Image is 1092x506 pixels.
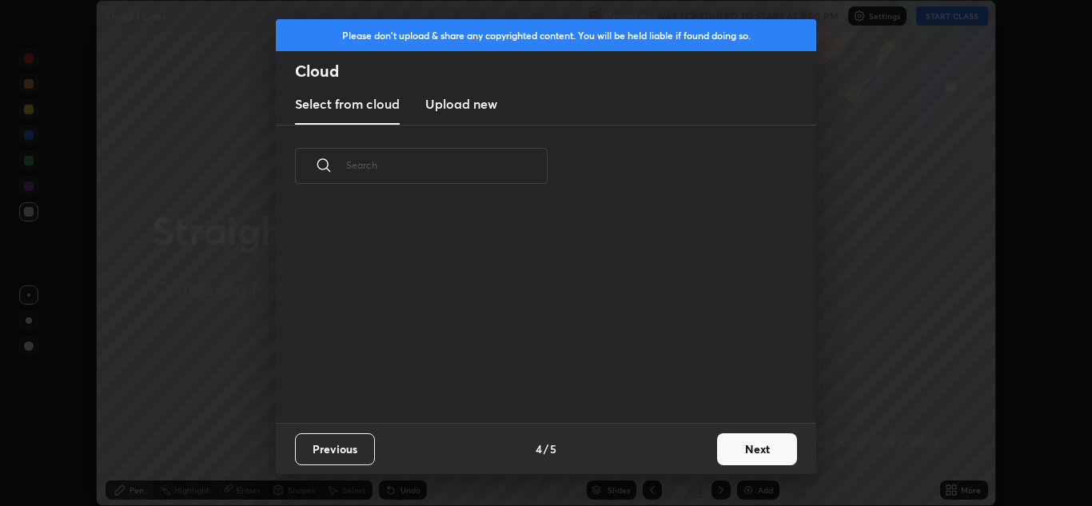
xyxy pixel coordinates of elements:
[346,131,548,199] input: Search
[295,61,816,82] h2: Cloud
[536,440,542,457] h4: 4
[295,94,400,114] h3: Select from cloud
[425,94,497,114] h3: Upload new
[544,440,548,457] h4: /
[550,440,556,457] h4: 5
[276,19,816,51] div: Please don't upload & share any copyrighted content. You will be held liable if found doing so.
[295,433,375,465] button: Previous
[717,433,797,465] button: Next
[276,202,797,423] div: grid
